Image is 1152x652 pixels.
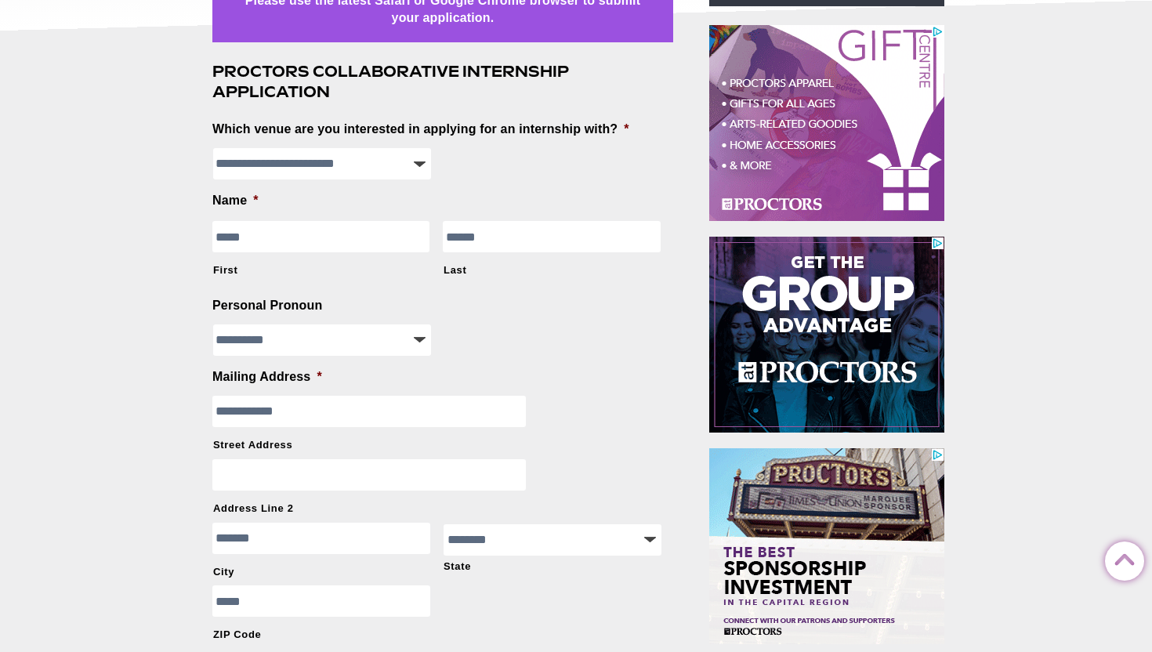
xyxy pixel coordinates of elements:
[213,502,661,516] label: Address Line 2
[212,369,322,386] label: Mailing Address
[709,25,944,221] iframe: Advertisement
[213,263,429,277] label: First
[1105,542,1136,574] a: Back to Top
[213,628,430,642] label: ZIP Code
[709,237,944,433] iframe: Advertisement
[444,560,661,574] label: State
[213,565,430,579] label: City
[212,298,322,314] label: Personal Pronoun
[444,263,660,277] label: Last
[212,193,259,209] label: Name
[709,448,944,644] iframe: Advertisement
[212,61,673,102] h3: Proctors Collaborative Internship Application
[212,121,629,138] label: Which venue are you interested in applying for an internship with?
[213,438,661,452] label: Street Address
